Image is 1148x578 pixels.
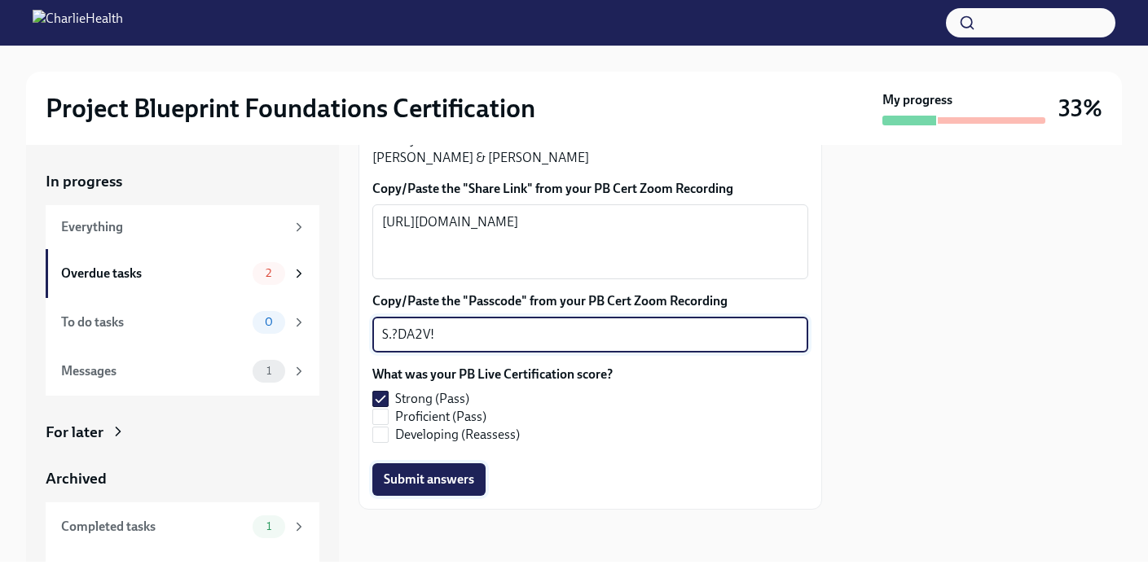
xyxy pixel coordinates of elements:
div: To do tasks [61,313,246,331]
p: Thank you! [PERSON_NAME] & [PERSON_NAME] [372,131,808,167]
span: Strong (Pass) [395,390,469,408]
span: Proficient (Pass) [395,408,486,426]
span: 0 [255,316,283,328]
a: Everything [46,205,319,249]
span: Submit answers [384,471,474,488]
label: Copy/Paste the "Share Link" from your PB Cert Zoom Recording [372,180,808,198]
span: Developing (Reassess) [395,426,520,444]
h2: Project Blueprint Foundations Certification [46,92,535,125]
textarea: [URL][DOMAIN_NAME] [382,212,798,271]
div: Everything [61,218,285,236]
a: Completed tasks1 [46,502,319,551]
a: Overdue tasks2 [46,249,319,298]
strong: My progress [882,91,952,109]
a: Archived [46,468,319,489]
label: What was your PB Live Certification score? [372,366,613,383]
a: For later [46,422,319,443]
span: 1 [257,520,281,532]
span: 2 [256,267,281,279]
textarea: S.?DA2V! [382,325,798,344]
span: 1 [257,365,281,377]
div: Overdue tasks [61,265,246,282]
a: In progress [46,171,319,192]
a: Messages1 [46,347,319,396]
label: Copy/Paste the "Passcode" from your PB Cert Zoom Recording [372,292,808,310]
img: CharlieHealth [33,10,123,36]
div: Messages [61,362,246,380]
button: Submit answers [372,463,486,496]
h3: 33% [1058,94,1102,123]
div: For later [46,422,103,443]
div: Completed tasks [61,518,246,536]
a: To do tasks0 [46,298,319,347]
